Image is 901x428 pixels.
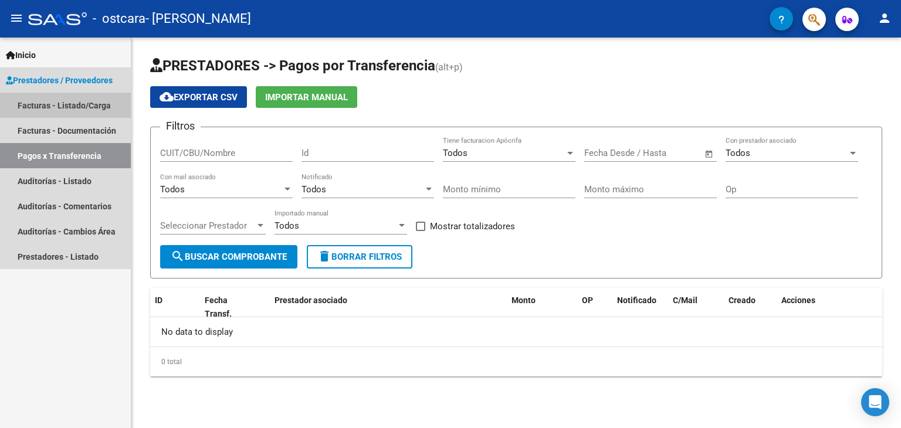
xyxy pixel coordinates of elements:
[435,62,463,73] span: (alt+p)
[200,288,253,327] datatable-header-cell: Fecha Transf.
[777,288,882,327] datatable-header-cell: Acciones
[256,86,357,108] button: Importar Manual
[205,295,232,318] span: Fecha Transf.
[171,252,287,262] span: Buscar Comprobante
[150,86,247,108] button: Exportar CSV
[642,148,699,158] input: Fecha fin
[612,288,668,327] datatable-header-cell: Notificado
[443,148,468,158] span: Todos
[317,252,402,262] span: Borrar Filtros
[150,57,435,74] span: PRESTADORES -> Pagos por Transferencia
[275,220,299,231] span: Todos
[270,288,507,327] datatable-header-cell: Prestador asociado
[171,249,185,263] mat-icon: search
[861,388,889,416] div: Open Intercom Messenger
[150,347,882,376] div: 0 total
[275,295,347,305] span: Prestador asociado
[160,245,297,269] button: Buscar Comprobante
[577,288,612,327] datatable-header-cell: OP
[582,295,593,305] span: OP
[6,49,36,62] span: Inicio
[507,288,577,327] datatable-header-cell: Monto
[317,249,331,263] mat-icon: delete
[150,288,200,327] datatable-header-cell: ID
[430,219,515,233] span: Mostrar totalizadores
[584,148,632,158] input: Fecha inicio
[673,295,697,305] span: C/Mail
[160,118,201,134] h3: Filtros
[302,184,326,195] span: Todos
[160,184,185,195] span: Todos
[160,220,255,231] span: Seleccionar Prestador
[729,295,756,305] span: Creado
[160,92,238,103] span: Exportar CSV
[160,90,174,104] mat-icon: cloud_download
[703,147,716,161] button: Open calendar
[878,11,892,25] mat-icon: person
[145,6,251,32] span: - [PERSON_NAME]
[6,74,113,87] span: Prestadores / Proveedores
[150,317,882,347] div: No data to display
[724,288,777,327] datatable-header-cell: Creado
[512,295,536,305] span: Monto
[617,295,656,305] span: Notificado
[781,295,815,305] span: Acciones
[668,288,724,327] datatable-header-cell: C/Mail
[726,148,750,158] span: Todos
[9,11,23,25] mat-icon: menu
[307,245,412,269] button: Borrar Filtros
[265,92,348,103] span: Importar Manual
[155,295,162,305] span: ID
[93,6,145,32] span: - ostcara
